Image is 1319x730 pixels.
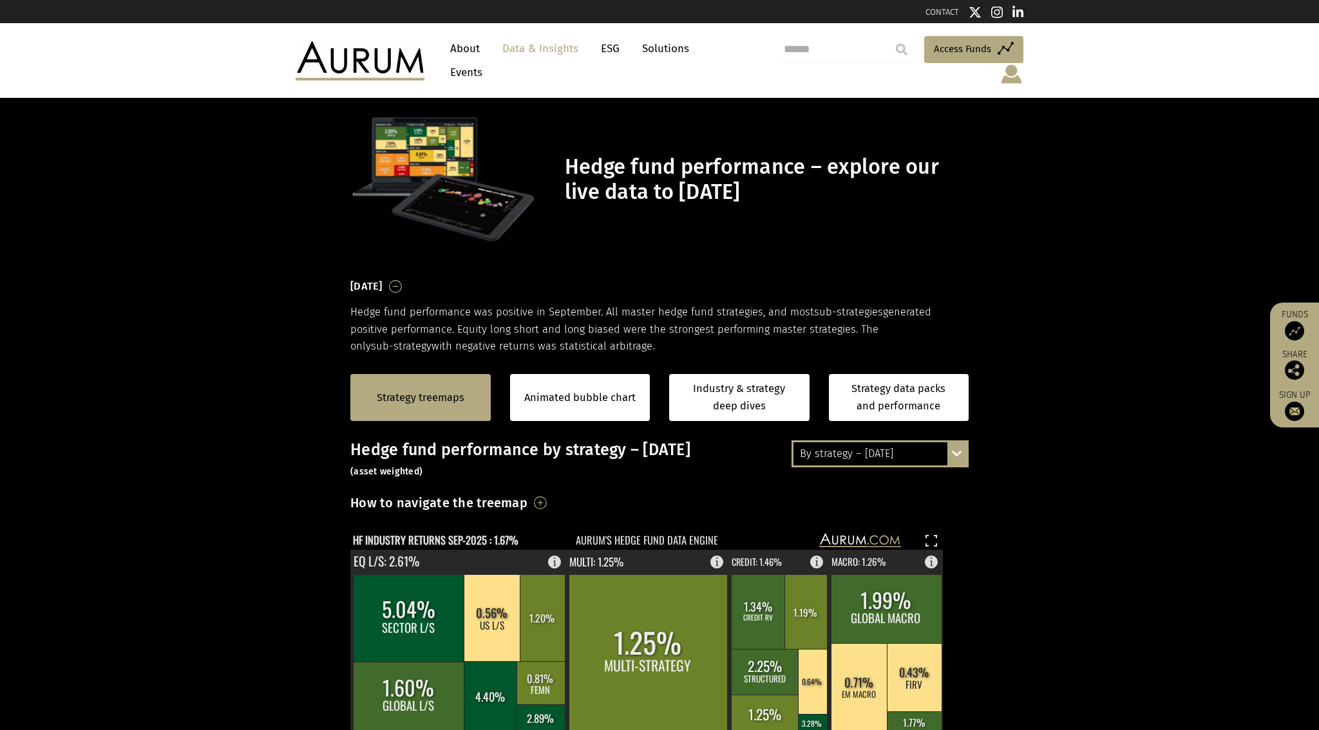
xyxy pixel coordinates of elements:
[889,37,915,62] input: Submit
[377,389,464,406] a: Strategy treemaps
[925,7,959,17] a: CONTACT
[1276,389,1313,421] a: Sign up
[350,492,527,514] h3: How to navigate the treemap
[829,374,969,421] a: Strategy data packs and performance
[793,442,967,465] div: By strategy – [DATE]
[814,306,883,318] span: sub-strategies
[1285,360,1304,380] img: Share this post
[636,37,696,61] a: Solutions
[350,440,969,479] h3: Hedge fund performance by strategy – [DATE]
[1276,350,1313,380] div: Share
[924,36,1023,63] a: Access Funds
[524,389,636,406] a: Animated bubble chart
[1276,309,1313,341] a: Funds
[1000,63,1023,85] img: account-icon.svg
[969,6,982,19] img: Twitter icon
[444,37,486,61] a: About
[350,277,383,296] h3: [DATE]
[496,37,585,61] a: Data & Insights
[669,374,810,421] a: Industry & strategy deep dives
[350,304,969,355] p: Hedge fund performance was positive in September. All master hedge fund strategies, and most gene...
[444,61,482,84] a: Events
[1285,321,1304,341] img: Access Funds
[1285,402,1304,421] img: Sign up to our newsletter
[934,41,991,57] span: Access Funds
[350,466,422,477] small: (asset weighted)
[1012,6,1024,19] img: Linkedin icon
[296,41,424,80] img: Aurum
[371,340,432,352] span: sub-strategy
[594,37,626,61] a: ESG
[991,6,1003,19] img: Instagram icon
[565,154,965,205] h1: Hedge fund performance – explore our live data to [DATE]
